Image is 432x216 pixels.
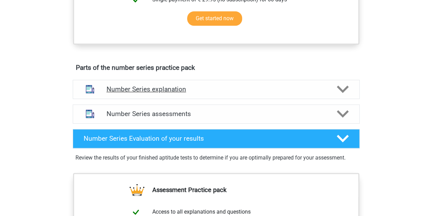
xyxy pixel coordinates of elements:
a: Get started now [187,11,242,26]
img: number series explanations [81,80,99,98]
a: assessments Number Series assessments [70,104,362,124]
a: explanations Number Series explanation [70,80,362,99]
a: Number Series Evaluation of your results [70,129,362,148]
h4: Number Series assessments [107,110,326,118]
h4: Number Series explanation [107,85,326,93]
img: number series assessments [81,105,99,123]
p: Review the results of your finished aptitude tests to determine if you are optimally prepared for... [75,154,357,162]
h4: Number Series Evaluation of your results [84,135,326,142]
h4: Parts of the number series practice pack [76,64,357,72]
